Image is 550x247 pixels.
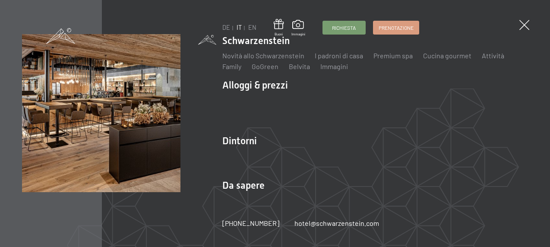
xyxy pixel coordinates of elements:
[222,218,279,228] a: [PHONE_NUMBER]
[291,32,305,37] span: Immagini
[237,24,242,31] a: IT
[373,51,413,60] a: Premium spa
[222,62,241,70] a: Family
[252,62,278,70] a: GoGreen
[248,24,256,31] a: EN
[222,24,230,31] a: DE
[291,20,305,36] a: Immagini
[379,24,414,32] span: Prenotazione
[22,34,180,193] img: [Translate to Italienisch:]
[289,62,310,70] a: Belvita
[274,19,284,37] a: Buoni
[222,51,304,60] a: Novità allo Schwarzenstein
[222,219,279,227] span: [PHONE_NUMBER]
[482,51,504,60] a: Attività
[332,24,356,32] span: Richiesta
[323,21,365,34] a: Richiesta
[373,21,419,34] a: Prenotazione
[315,51,363,60] a: I padroni di casa
[274,32,284,37] span: Buoni
[423,51,471,60] a: Cucina gourmet
[294,218,379,228] a: hotel@schwarzenstein.com
[320,62,348,70] a: Immagini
